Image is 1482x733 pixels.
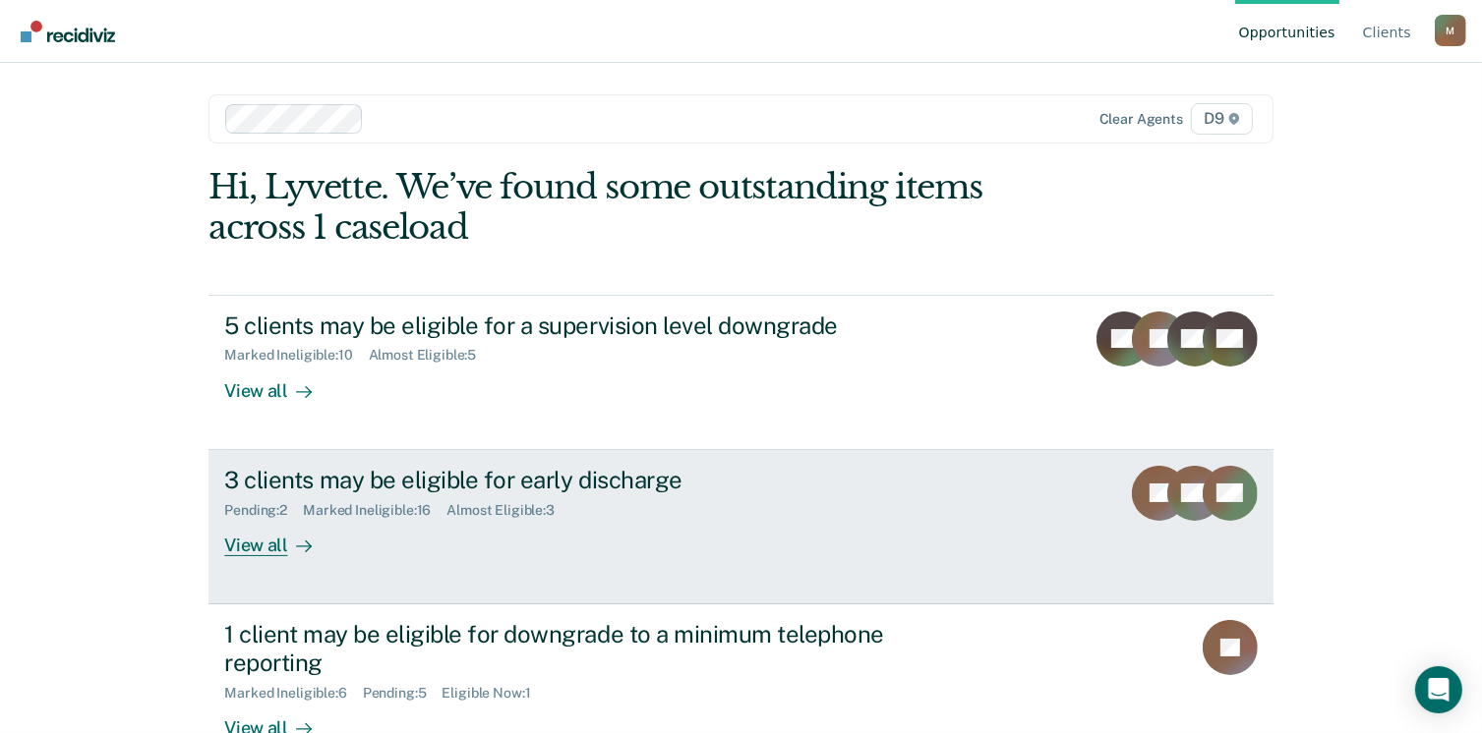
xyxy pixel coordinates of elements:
[224,518,334,556] div: View all
[303,502,446,519] div: Marked Ineligible : 16
[208,167,1060,248] div: Hi, Lyvette. We’ve found some outstanding items across 1 caseload
[1435,15,1466,46] button: Profile dropdown button
[21,21,115,42] img: Recidiviz
[1191,103,1253,135] span: D9
[224,466,915,494] div: 3 clients may be eligible for early discharge
[208,450,1273,604] a: 3 clients may be eligible for early dischargePending:2Marked Ineligible:16Almost Eligible:3View all
[443,685,547,702] div: Eligible Now : 1
[224,685,362,702] div: Marked Ineligible : 6
[446,502,570,519] div: Almost Eligible : 3
[1415,666,1462,713] div: Open Intercom Messenger
[224,502,303,519] div: Pending : 2
[363,685,443,702] div: Pending : 5
[224,311,915,340] div: 5 clients may be eligible for a supervision level downgrade
[369,347,493,364] div: Almost Eligible : 5
[224,364,334,402] div: View all
[208,295,1273,450] a: 5 clients may be eligible for a supervision level downgradeMarked Ineligible:10Almost Eligible:5V...
[224,347,368,364] div: Marked Ineligible : 10
[224,620,915,677] div: 1 client may be eligible for downgrade to a minimum telephone reporting
[1435,15,1466,46] div: M
[1099,111,1183,128] div: Clear agents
